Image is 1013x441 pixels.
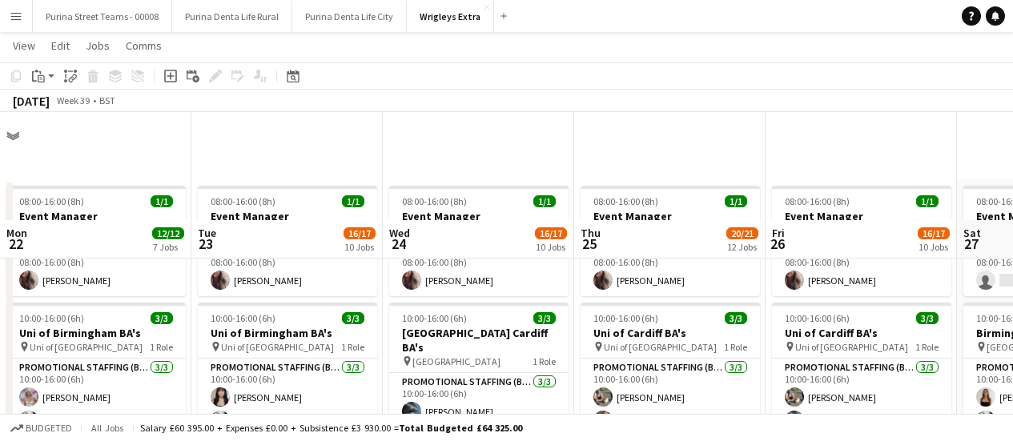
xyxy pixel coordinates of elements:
span: 25 [578,235,601,253]
span: 1 Role [915,341,939,353]
span: 3/3 [151,312,173,324]
h3: Uni of Birmingham BA's [198,326,377,340]
span: Total Budgeted £64 325.00 [399,422,522,434]
span: 12/12 [152,227,184,239]
app-job-card: 08:00-16:00 (8h)1/1Event Manager1 RoleEvents (Event Manager)1/108:00-16:00 (8h)[PERSON_NAME] [6,186,186,296]
span: Budgeted [26,423,72,434]
button: Wrigleys Extra [407,1,494,32]
span: 08:00-16:00 (8h) [19,195,84,207]
div: 12 Jobs [727,241,758,253]
span: 20/21 [726,227,758,239]
span: 3/3 [533,312,556,324]
span: Mon [6,226,27,240]
span: Sat [963,226,981,240]
span: 16/17 [535,227,567,239]
app-card-role: Events (Event Manager)1/108:00-16:00 (8h)[PERSON_NAME] [389,242,569,296]
span: 08:00-16:00 (8h) [785,195,850,207]
div: 10 Jobs [536,241,566,253]
h3: Event Manager [581,209,760,223]
h3: Uni of Cardiff BA's [581,326,760,340]
span: 1/1 [151,195,173,207]
span: 10:00-16:00 (6h) [593,312,658,324]
h3: Uni of Birmingham BA's [6,326,186,340]
div: Salary £60 395.00 + Expenses £0.00 + Subsistence £3 930.00 = [140,422,522,434]
h3: Event Manager [6,209,186,223]
span: 16/17 [918,227,950,239]
span: View [13,38,35,53]
span: 3/3 [342,312,364,324]
span: 1/1 [533,195,556,207]
span: 08:00-16:00 (8h) [211,195,275,207]
span: 10:00-16:00 (6h) [19,312,84,324]
span: 23 [195,235,216,253]
span: All jobs [88,422,127,434]
span: 1/1 [725,195,747,207]
span: Fri [772,226,785,240]
app-job-card: 08:00-16:00 (8h)1/1Event Manager1 RoleEvents (Event Manager)1/108:00-16:00 (8h)[PERSON_NAME] [772,186,951,296]
app-job-card: 08:00-16:00 (8h)1/1Event Manager1 RoleEvents (Event Manager)1/108:00-16:00 (8h)[PERSON_NAME] [389,186,569,296]
div: 10 Jobs [919,241,949,253]
span: Edit [51,38,70,53]
div: BST [99,94,115,106]
span: 27 [961,235,981,253]
span: Comms [126,38,162,53]
span: 10:00-16:00 (6h) [402,312,467,324]
span: Uni of [GEOGRAPHIC_DATA] [795,341,908,353]
h3: Event Manager [198,209,377,223]
button: Budgeted [8,419,74,437]
div: [DATE] [13,93,50,109]
app-job-card: 08:00-16:00 (8h)1/1Event Manager1 RoleEvents (Event Manager)1/108:00-16:00 (8h)[PERSON_NAME] [198,186,377,296]
span: 1 Role [150,341,173,353]
button: Purina Denta Life Rural [172,1,292,32]
span: Uni of [GEOGRAPHIC_DATA] [30,341,143,353]
span: 08:00-16:00 (8h) [593,195,658,207]
app-card-role: Events (Event Manager)1/108:00-16:00 (8h)[PERSON_NAME] [581,242,760,296]
span: Uni of [GEOGRAPHIC_DATA] [604,341,717,353]
h3: [GEOGRAPHIC_DATA] Cardiff BA's [389,326,569,355]
button: Purina Street Teams - 00008 [33,1,172,32]
button: Purina Denta Life City [292,1,407,32]
h3: Event Manager [389,209,569,223]
h3: Event Manager [772,209,951,223]
span: 24 [387,235,410,253]
span: 1 Role [533,355,556,367]
span: 3/3 [916,312,939,324]
span: Tue [198,226,216,240]
span: [GEOGRAPHIC_DATA] [412,355,500,367]
span: 3/3 [725,312,747,324]
span: Jobs [86,38,110,53]
h3: Uni of Cardiff BA's [772,326,951,340]
span: 22 [4,235,27,253]
a: Jobs [79,35,116,56]
span: Wed [389,226,410,240]
span: 1/1 [342,195,364,207]
div: 10 Jobs [344,241,375,253]
span: 10:00-16:00 (6h) [211,312,275,324]
span: 1 Role [724,341,747,353]
span: 16/17 [344,227,376,239]
span: Thu [581,226,601,240]
app-job-card: 08:00-16:00 (8h)1/1Event Manager1 RoleEvents (Event Manager)1/108:00-16:00 (8h)[PERSON_NAME] [581,186,760,296]
div: 7 Jobs [153,241,183,253]
app-card-role: Events (Event Manager)1/108:00-16:00 (8h)[PERSON_NAME] [772,242,951,296]
span: 26 [770,235,785,253]
span: Week 39 [53,94,93,106]
a: View [6,35,42,56]
a: Edit [45,35,76,56]
a: Comms [119,35,168,56]
span: 08:00-16:00 (8h) [402,195,467,207]
span: 1/1 [916,195,939,207]
app-card-role: Events (Event Manager)1/108:00-16:00 (8h)[PERSON_NAME] [198,242,377,296]
span: 1 Role [341,341,364,353]
span: 10:00-16:00 (6h) [785,312,850,324]
span: Uni of [GEOGRAPHIC_DATA] [221,341,334,353]
app-card-role: Events (Event Manager)1/108:00-16:00 (8h)[PERSON_NAME] [6,242,186,296]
